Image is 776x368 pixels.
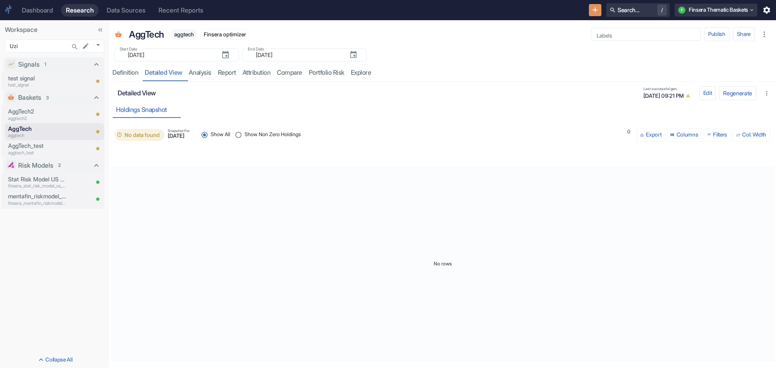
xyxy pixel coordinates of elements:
p: Baskets [18,93,41,103]
div: resource tabs [109,65,776,81]
a: AggTech_testaggtech_test [8,141,66,156]
button: New Resource [589,4,601,17]
a: Dashboard [17,4,58,17]
div: F [678,6,685,14]
button: Export [637,128,665,142]
span: Finsera optimizer [201,31,249,38]
button: edit [80,40,91,52]
p: test_signal [8,82,66,88]
span: 2 [55,162,64,169]
button: FFinsera Thematic Baskets [675,4,757,17]
p: aggtech_test [8,149,66,156]
span: Basket [115,31,122,40]
button: Select columns [667,128,702,142]
span: aggtech [171,31,197,38]
p: Stat Risk Model US v2 [8,175,66,184]
div: Holdings Snapshot [116,106,167,114]
label: End Date [248,46,264,52]
button: Publish [704,27,730,41]
span: 3 [43,95,52,101]
p: finsera_stat_risk_model_us_v2 [8,183,66,189]
span: 1 [42,61,49,68]
span: Snapshot For [168,129,190,132]
span: Show Non Zero Holdings [245,131,301,139]
div: Dashboard [22,6,53,14]
p: AggTech_test [8,141,66,150]
span: [DATE] 09:21 PM [643,91,692,100]
p: Risk Models [18,161,53,170]
button: Search... [69,41,80,53]
button: Share [733,27,755,41]
button: config [699,86,716,100]
button: Col. Width [733,128,770,142]
span: Show All [211,131,230,139]
div: Uzi [5,40,104,53]
a: Explore [348,65,375,81]
div: 0 [624,128,770,142]
label: Start Date [120,46,137,52]
button: Collapse All [2,353,108,366]
button: Collapse Sidebar [95,24,106,36]
a: attribution [239,65,274,81]
p: aggtech2 [8,115,66,122]
a: Data Sources [102,4,150,17]
div: No data found [115,129,164,141]
p: AggTech [129,27,164,41]
p: finsera_mentafin_riskmodel_us_fs_v0_2c [8,200,66,207]
h6: Detailed View [118,89,639,97]
button: Regenerate [719,86,756,100]
div: Baskets3 [3,90,104,105]
a: Research [61,4,99,17]
a: Recent Reports [154,4,208,17]
a: report [215,65,239,81]
div: Signals1 [3,57,104,72]
a: compare [274,65,306,81]
a: Portfolio Risk [306,65,348,81]
span: No data found [120,131,164,139]
p: Workspace [5,25,104,35]
div: Research [66,6,94,14]
span: [DATE] [168,133,190,139]
a: AggTechaggtech [8,124,66,139]
div: No rows [111,166,774,362]
div: Definition [112,69,138,77]
p: AggTech2 [8,107,66,116]
p: aggtech [8,132,66,139]
button: Search.../ [606,3,670,17]
input: yyyy-mm-dd [251,50,343,60]
a: test signaltest_signal [8,74,66,88]
button: Show filters [704,128,731,142]
p: mentafin_riskmodel_us_fs_v0.2c [8,192,66,201]
input: yyyy-mm-dd [123,50,215,60]
div: Recent Reports [158,6,203,14]
a: detailed view [141,65,186,81]
div: Risk Models2 [3,158,104,173]
p: Signals [18,60,40,69]
p: AggTech [8,124,66,133]
span: Last successful gen. [643,87,692,90]
a: AggTech2aggtech2 [8,107,66,122]
p: test signal [8,74,66,83]
a: mentafin_riskmodel_us_fs_v0.2cfinsera_mentafin_riskmodel_us_fs_v0_2c [8,192,66,206]
a: Stat Risk Model US v2finsera_stat_risk_model_us_v2 [8,175,66,189]
div: Data Sources [107,6,145,14]
div: AggTech [127,25,167,44]
a: analysis [186,65,215,81]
